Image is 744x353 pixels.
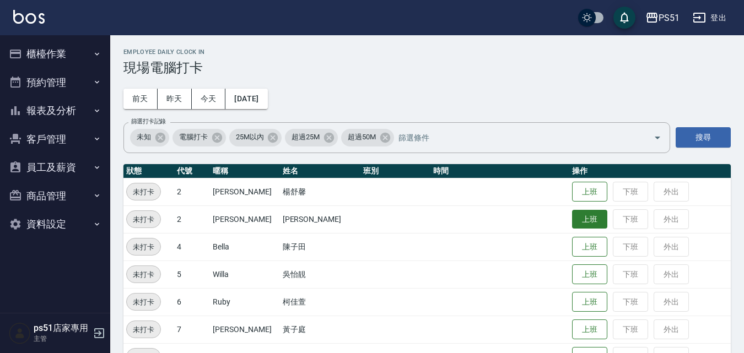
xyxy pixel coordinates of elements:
[210,178,279,205] td: [PERSON_NAME]
[127,324,160,335] span: 未打卡
[210,233,279,260] td: Bella
[341,132,382,143] span: 超過50M
[158,89,192,109] button: 昨天
[4,96,106,125] button: 報表及分析
[280,178,361,205] td: 楊舒馨
[613,7,635,29] button: save
[172,132,214,143] span: 電腦打卡
[174,316,210,343] td: 7
[649,129,666,146] button: Open
[572,237,607,257] button: 上班
[13,10,45,24] img: Logo
[229,129,282,146] div: 25M以內
[34,323,90,334] h5: ps51店家專用
[172,129,226,146] div: 電腦打卡
[572,292,607,312] button: 上班
[688,8,731,28] button: 登出
[127,296,160,308] span: 未打卡
[4,153,106,182] button: 員工及薪資
[127,269,160,280] span: 未打卡
[4,68,106,97] button: 預約管理
[4,210,106,238] button: 資料設定
[280,316,361,343] td: 黃子庭
[130,132,158,143] span: 未知
[9,322,31,344] img: Person
[127,241,160,253] span: 未打卡
[123,60,731,75] h3: 現場電腦打卡
[127,186,160,198] span: 未打卡
[123,48,731,56] h2: Employee Daily Clock In
[131,117,166,126] label: 篩選打卡記錄
[572,319,607,340] button: 上班
[280,233,361,260] td: 陳子田
[4,125,106,154] button: 客戶管理
[285,132,326,143] span: 超過25M
[572,210,607,229] button: 上班
[174,164,210,178] th: 代號
[430,164,569,178] th: 時間
[174,178,210,205] td: 2
[210,260,279,288] td: Willa
[676,127,731,148] button: 搜尋
[285,129,338,146] div: 超過25M
[569,164,731,178] th: 操作
[4,182,106,210] button: 商品管理
[174,260,210,288] td: 5
[192,89,226,109] button: 今天
[127,214,160,225] span: 未打卡
[280,260,361,288] td: 吳怡靚
[210,164,279,178] th: 暱稱
[174,288,210,316] td: 6
[641,7,684,29] button: PS51
[225,89,267,109] button: [DATE]
[174,205,210,233] td: 2
[210,288,279,316] td: Ruby
[34,334,90,344] p: 主管
[341,129,394,146] div: 超過50M
[280,288,361,316] td: 柯佳萱
[210,316,279,343] td: [PERSON_NAME]
[4,40,106,68] button: 櫃檯作業
[659,11,680,25] div: PS51
[572,182,607,202] button: 上班
[280,205,361,233] td: [PERSON_NAME]
[280,164,361,178] th: 姓名
[174,233,210,260] td: 4
[360,164,430,178] th: 班別
[210,205,279,233] td: [PERSON_NAME]
[123,164,174,178] th: 狀態
[572,264,607,285] button: 上班
[123,89,158,109] button: 前天
[130,129,169,146] div: 未知
[396,128,634,147] input: 篩選條件
[229,132,271,143] span: 25M以內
